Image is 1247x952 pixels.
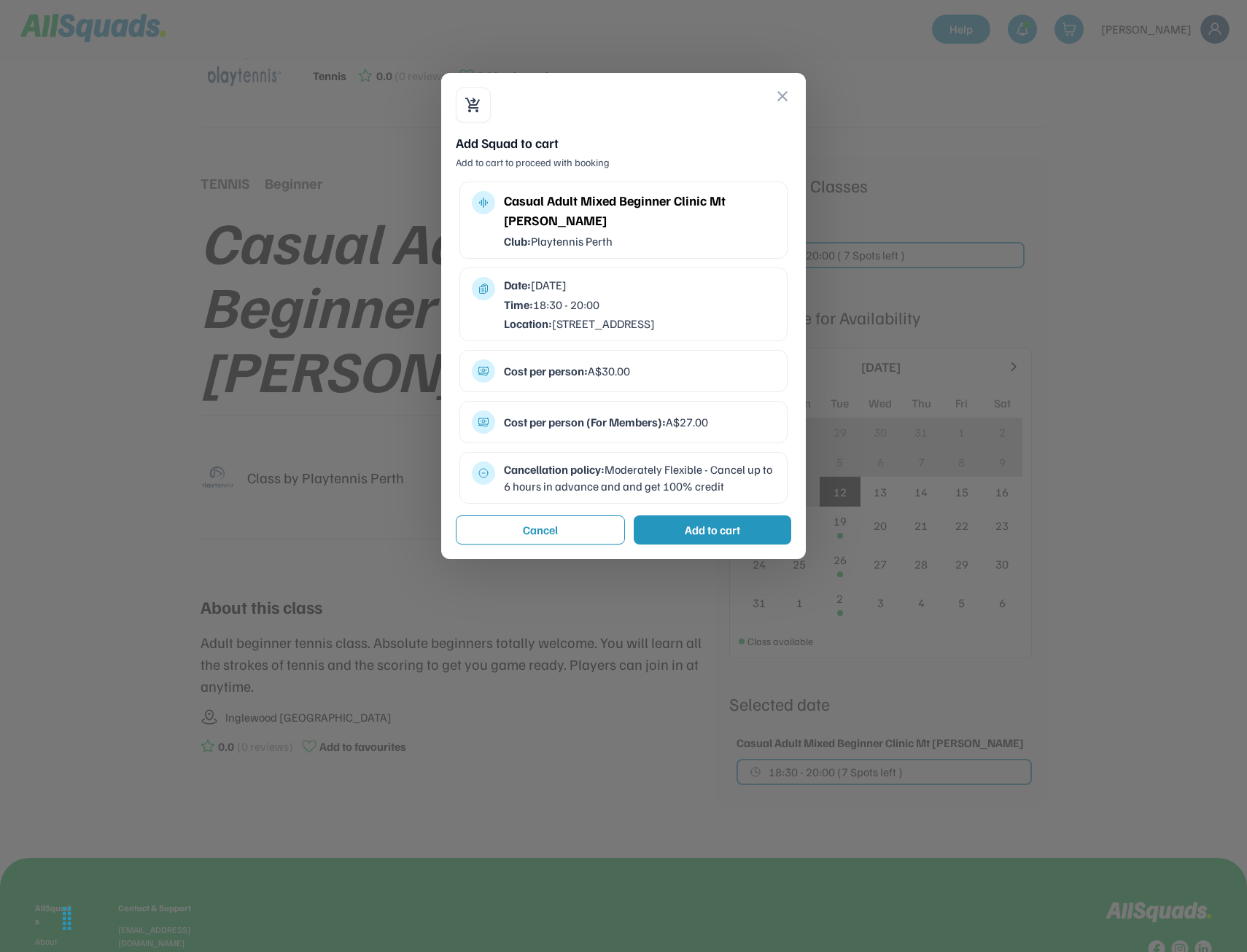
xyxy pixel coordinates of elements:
[685,521,740,539] div: Add to cart
[504,191,775,230] div: Casual Adult Mixed Beginner Clinic Mt [PERSON_NAME]
[774,87,791,105] button: close
[504,364,588,378] strong: Cost per person:
[504,414,775,430] div: A$27.00
[456,134,791,152] div: Add Squad to cart
[504,278,531,292] strong: Date:
[478,197,489,208] button: multitrack_audio
[465,96,482,114] button: shopping_cart_checkout
[504,233,775,249] div: Playtennis Perth
[504,234,531,249] strong: Club:
[504,363,775,379] div: A$30.00
[504,461,775,494] div: Moderately Flexible - Cancel up to 6 hours in advance and and get 100% credit
[456,155,791,170] div: Add to cart to proceed with booking
[504,297,775,313] div: 18:30 - 20:00
[456,515,625,545] button: Cancel
[504,316,552,331] strong: Location:
[504,462,605,477] strong: Cancellation policy:
[504,277,775,293] div: [DATE]
[504,316,775,332] div: [STREET_ADDRESS]
[504,297,533,312] strong: Time:
[504,415,666,429] strong: Cost per person (For Members):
